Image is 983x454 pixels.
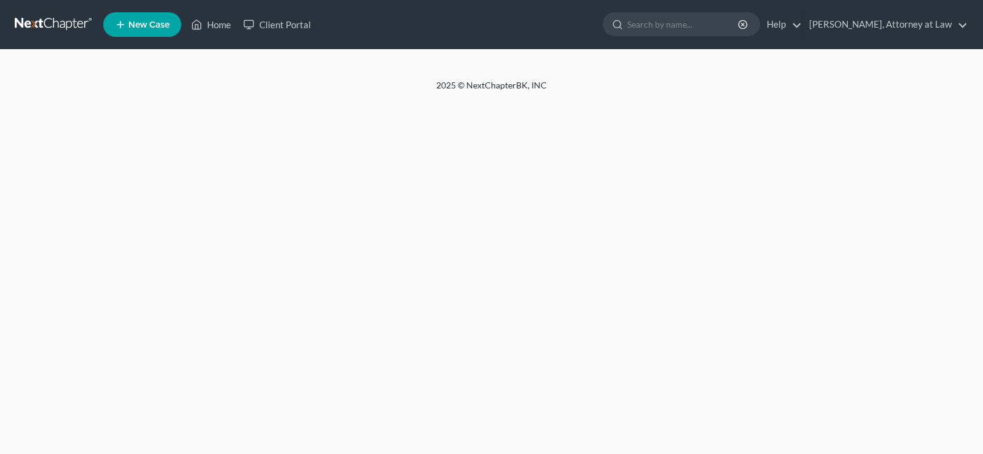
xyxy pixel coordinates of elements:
[627,13,740,36] input: Search by name...
[128,20,170,29] span: New Case
[761,14,802,36] a: Help
[185,14,237,36] a: Home
[141,79,842,101] div: 2025 © NextChapterBK, INC
[237,14,317,36] a: Client Portal
[803,14,968,36] a: [PERSON_NAME], Attorney at Law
